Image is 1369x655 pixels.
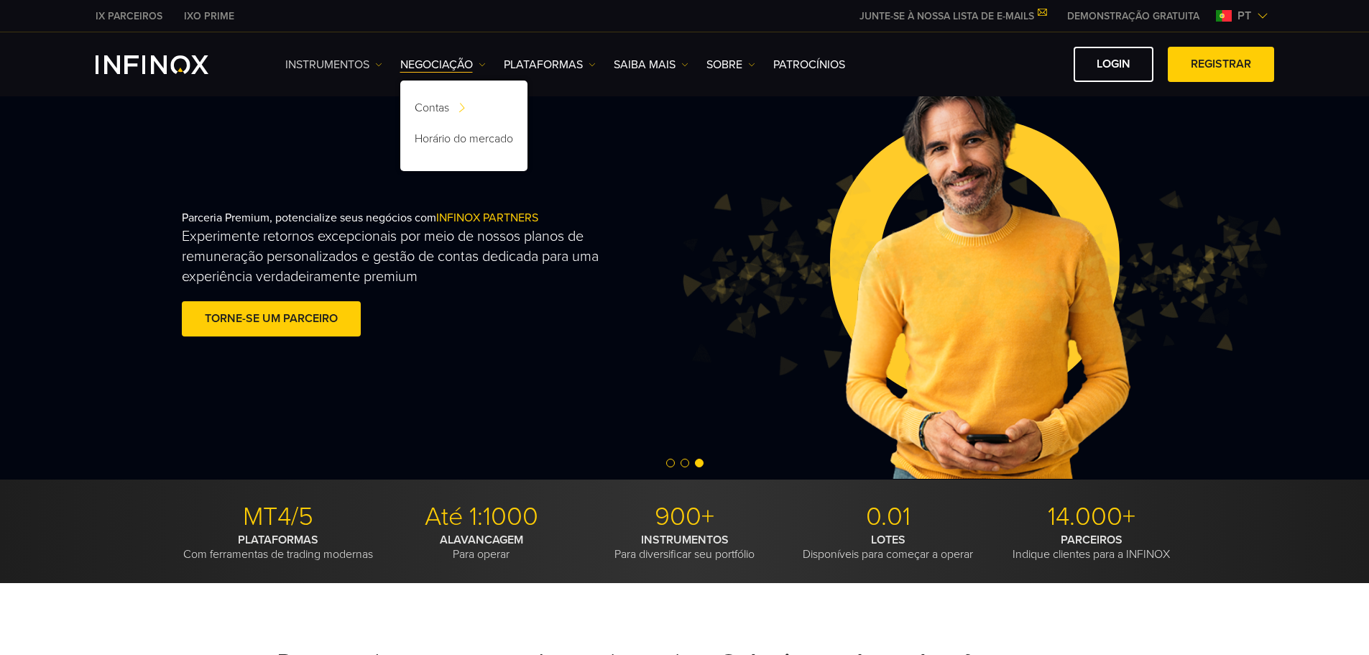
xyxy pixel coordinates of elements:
strong: ALAVANCAGEM [440,533,523,547]
span: INFINOX PARTNERS [436,211,538,225]
p: Até 1:1000 [385,501,578,533]
a: Saiba mais [614,56,688,73]
strong: PARCEIROS [1061,533,1123,547]
a: INFINOX MENU [1056,9,1210,24]
a: Login [1074,47,1153,82]
p: Para operar [385,533,578,562]
a: JUNTE-SE À NOSSA LISTA DE E-MAILS [849,10,1056,22]
a: PLATAFORMAS [504,56,596,73]
a: Torne-se um parceiro [182,301,361,336]
p: 14.000+ [995,501,1188,533]
a: Registrar [1168,47,1274,82]
strong: PLATAFORMAS [238,533,318,547]
div: Parceria Premium, potencialize seus negócios com [182,188,715,363]
p: Indique clientes para a INFINOX [995,533,1188,562]
p: MT4/5 [182,501,374,533]
span: Go to slide 3 [695,459,704,467]
p: 900+ [589,501,781,533]
span: Go to slide 2 [681,459,689,467]
a: INFINOX [85,9,173,24]
a: Patrocínios [773,56,845,73]
a: Contas [400,95,527,126]
a: Instrumentos [285,56,382,73]
strong: INSTRUMENTOS [641,533,729,547]
span: pt [1232,7,1257,24]
p: Disponíveis para começar a operar [792,533,985,562]
p: Para diversificar seu portfólio [589,533,781,562]
a: Horário do mercado [400,126,527,157]
a: SOBRE [706,56,755,73]
span: Go to slide 1 [666,459,675,467]
a: INFINOX Logo [96,55,242,74]
a: NEGOCIAÇÃO [400,56,486,73]
strong: LOTES [871,533,905,547]
p: Experimente retornos excepcionais por meio de nossos planos de remuneração personalizados e gestã... [182,226,609,287]
p: 0.01 [792,501,985,533]
a: INFINOX [173,9,245,24]
p: Com ferramentas de trading modernas [182,533,374,562]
